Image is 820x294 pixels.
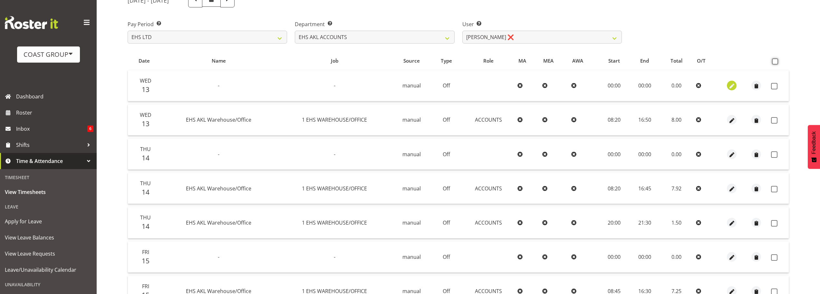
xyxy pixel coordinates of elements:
span: Time & Attendance [16,156,84,166]
td: 16:50 [630,105,660,136]
td: Off [431,242,462,273]
span: - [334,151,335,158]
span: Apply for Leave [5,217,92,226]
span: ACCOUNTS [475,185,502,192]
span: EHS AKL Warehouse/Office [186,185,251,192]
span: 13 [142,85,150,94]
span: 14 [142,153,150,162]
td: 8.00 [660,105,693,136]
td: 1.50 [660,207,693,238]
span: Fri [142,248,149,256]
span: Source [403,57,420,65]
label: User [462,20,622,28]
td: 00:00 [599,70,630,101]
span: 14 [142,188,150,197]
span: Date [139,57,150,65]
span: 1 EHS WAREHOUSE/OFFICE [302,185,367,192]
span: AWA [572,57,583,65]
span: MA [518,57,526,65]
td: 0.00 [660,242,693,273]
span: View Leave Balances [5,233,92,242]
span: EHS AKL Warehouse/Office [186,116,251,123]
span: View Leave Requests [5,249,92,259]
span: 14 [142,222,150,231]
span: manual [402,185,421,192]
span: 1 EHS WAREHOUSE/OFFICE [302,116,367,123]
td: 20:00 [599,207,630,238]
span: MEA [543,57,554,65]
td: 7.92 [660,173,693,204]
div: COAST GROUP [24,50,73,59]
span: Fri [142,283,149,290]
span: Shifts [16,140,84,150]
span: Start [608,57,620,65]
span: Feedback [811,131,817,154]
span: O/T [697,57,706,65]
span: Wed [140,77,151,84]
td: 21:30 [630,207,660,238]
a: View Leave Balances [2,229,95,246]
span: Thu [140,180,151,187]
span: manual [402,151,421,158]
button: Feedback - Show survey [808,125,820,169]
div: Timesheet [2,171,95,184]
span: manual [402,219,421,226]
td: Off [431,207,462,238]
span: ACCOUNTS [475,219,502,226]
td: 00:00 [599,139,630,170]
td: 08:20 [599,173,630,204]
span: manual [402,116,421,123]
span: Total [670,57,682,65]
a: View Timesheets [2,184,95,200]
td: 00:00 [630,139,660,170]
span: ACCOUNTS [475,116,502,123]
td: Off [431,70,462,101]
span: EHS AKL Warehouse/Office [186,219,251,226]
label: Pay Period [128,20,287,28]
div: Unavailability [2,278,95,291]
td: 00:00 [599,242,630,273]
span: Dashboard [16,92,93,101]
span: 15 [142,256,150,265]
td: 16:45 [630,173,660,204]
span: - [334,82,335,89]
span: manual [402,82,421,89]
td: Off [431,139,462,170]
label: Department [295,20,454,28]
span: Inbox [16,124,87,134]
span: Role [483,57,494,65]
td: 0.00 [660,139,693,170]
span: Wed [140,111,151,118]
a: Apply for Leave [2,213,95,229]
span: 6 [87,126,93,132]
span: - [218,151,219,158]
span: manual [402,253,421,260]
span: Thu [140,214,151,221]
div: Leave [2,200,95,213]
td: 0.00 [660,70,693,101]
td: 08:20 [599,105,630,136]
td: 00:00 [630,242,660,273]
span: Job [331,57,338,65]
td: 00:00 [630,70,660,101]
span: Roster [16,108,93,117]
span: Thu [140,146,151,153]
td: Off [431,173,462,204]
span: - [218,82,219,89]
td: Off [431,105,462,136]
span: Leave/Unavailability Calendar [5,265,92,275]
span: 1 EHS WAREHOUSE/OFFICE [302,219,367,226]
span: - [218,253,219,260]
span: View Timesheets [5,187,92,197]
span: 13 [142,119,150,128]
a: Leave/Unavailability Calendar [2,262,95,278]
a: View Leave Requests [2,246,95,262]
span: Type [441,57,452,65]
span: End [640,57,649,65]
span: Name [212,57,226,65]
img: Rosterit website logo [5,16,58,29]
span: - [334,253,335,260]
